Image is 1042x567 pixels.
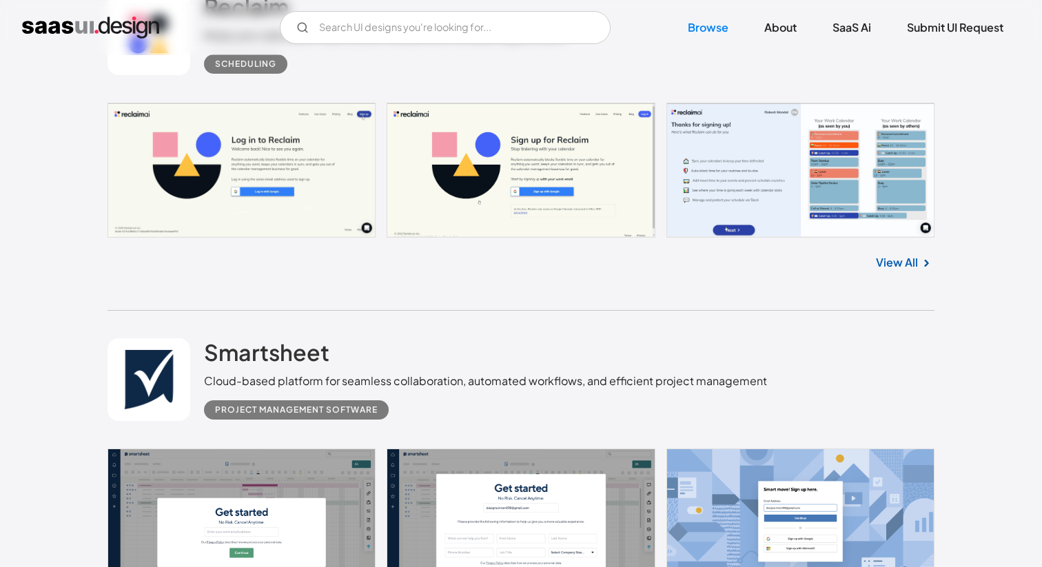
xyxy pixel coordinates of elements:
form: Email Form [280,11,611,44]
a: Smartsheet [204,338,329,373]
a: Submit UI Request [890,12,1020,43]
div: Project Management Software [215,402,378,418]
input: Search UI designs you're looking for... [280,11,611,44]
a: SaaS Ai [816,12,888,43]
h2: Smartsheet [204,338,329,366]
div: Cloud-based platform for seamless collaboration, automated workflows, and efficient project manag... [204,373,767,389]
a: About [748,12,813,43]
a: home [22,17,159,39]
a: Browse [671,12,745,43]
a: View All [876,254,918,271]
div: Scheduling [215,56,276,72]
